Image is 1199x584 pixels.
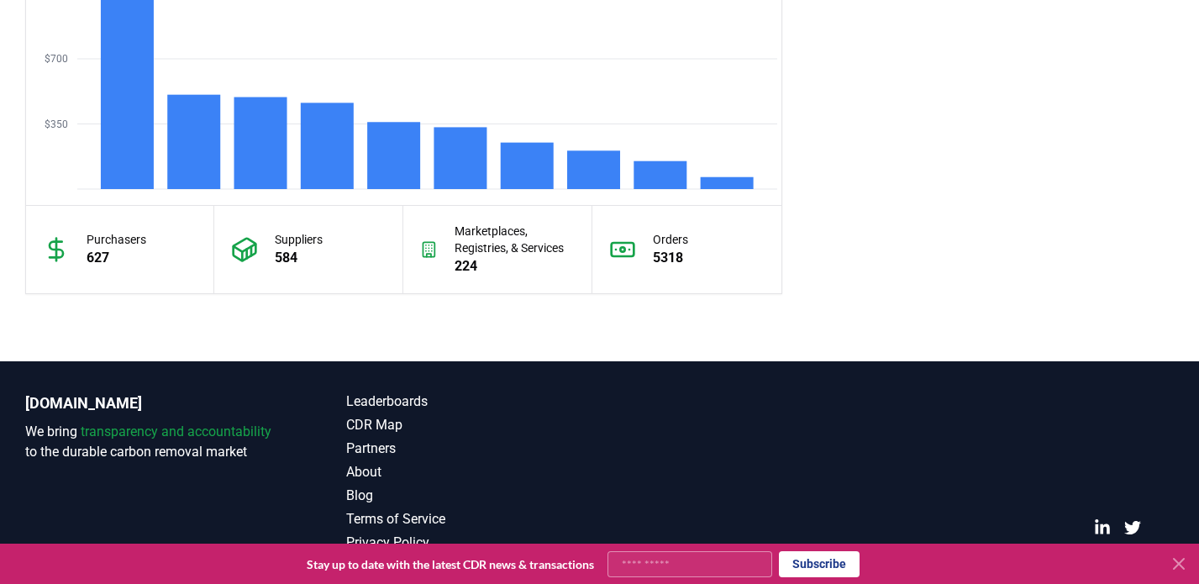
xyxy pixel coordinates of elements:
a: Twitter [1124,519,1141,536]
p: Orders [653,231,688,248]
p: Purchasers [87,231,146,248]
tspan: $700 [45,53,68,65]
p: 5318 [653,248,688,268]
a: Terms of Service [346,509,600,529]
p: Suppliers [275,231,323,248]
p: 627 [87,248,146,268]
span: transparency and accountability [81,424,271,439]
a: Partners [346,439,600,459]
p: We bring to the durable carbon removal market [25,422,279,462]
p: 224 [455,256,575,276]
a: Blog [346,486,600,506]
p: [DOMAIN_NAME] [25,392,279,415]
a: LinkedIn [1094,519,1111,536]
p: Marketplaces, Registries, & Services [455,223,575,256]
a: Privacy Policy [346,533,600,553]
a: Leaderboards [346,392,600,412]
p: 584 [275,248,323,268]
a: CDR Map [346,415,600,435]
tspan: $350 [45,118,68,130]
a: About [346,462,600,482]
